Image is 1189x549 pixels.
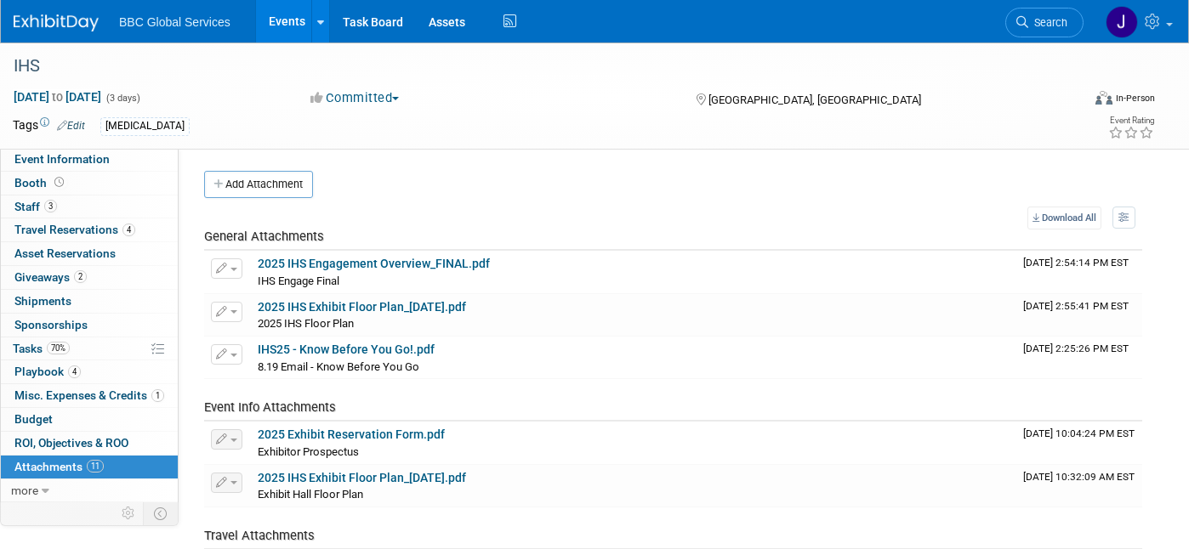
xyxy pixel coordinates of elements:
a: Shipments [1,290,178,313]
span: 11 [87,460,104,473]
a: Asset Reservations [1,242,178,265]
span: 8.19 Email - Know Before You Go [258,360,419,373]
span: to [49,90,65,104]
div: Event Format [986,88,1155,114]
a: Download All [1027,207,1101,229]
span: BBC Global Services [119,15,230,29]
span: 70% [47,342,70,354]
a: Edit [57,120,85,132]
span: Upload Timestamp [1023,300,1129,312]
a: Event Information [1,148,178,171]
a: Booth [1,172,178,195]
span: 2 [74,270,87,283]
span: IHS Engage Final [258,274,339,287]
span: 4 [68,365,81,378]
span: Event Info Attachments [204,399,336,415]
a: ROI, Objectives & ROO [1,432,178,455]
span: Search [1028,16,1067,29]
span: Travel Attachments [204,528,315,543]
button: Add Attachment [204,171,313,198]
a: Travel Reservations4 [1,218,178,241]
a: IHS25 - Know Before You Go!.pdf [258,342,435,356]
span: Misc. Expenses & Credits [14,388,164,402]
a: 2025 IHS Engagement Overview_FINAL.pdf [258,257,490,270]
td: Personalize Event Tab Strip [114,502,144,524]
span: [GEOGRAPHIC_DATA], [GEOGRAPHIC_DATA] [708,93,921,106]
td: Toggle Event Tabs [144,502,179,524]
img: ExhibitDay [14,14,99,31]
span: 4 [122,224,135,236]
a: 2025 IHS Exhibit Floor Plan_[DATE].pdf [258,300,466,314]
span: ROI, Objectives & ROO [14,436,128,450]
td: Upload Timestamp [1016,251,1142,293]
span: Upload Timestamp [1023,427,1135,439]
span: Playbook [14,365,81,378]
span: (3 days) [105,93,140,104]
span: Upload Timestamp [1023,257,1129,269]
div: IHS [8,51,1058,82]
a: Tasks70% [1,337,178,360]
a: Staff3 [1,195,178,218]
a: more [1,479,178,502]
span: Budget [14,412,53,426]
span: Tasks [13,342,70,355]
td: Upload Timestamp [1016,465,1142,507]
span: Upload Timestamp [1023,342,1129,354]
span: Booth not reserved yet [51,176,67,189]
a: Giveaways2 [1,266,178,289]
span: Attachments [14,460,104,473]
span: Staff [14,200,57,213]
span: Event Information [14,152,110,166]
td: Tags [13,116,85,136]
a: Playbook4 [1,360,178,383]
td: Upload Timestamp [1016,337,1142,379]
img: Format-Inperson.png [1095,91,1112,105]
button: Committed [304,89,406,107]
span: 3 [44,200,57,212]
img: Jennifer Benedict [1106,6,1138,38]
span: Travel Reservations [14,223,135,236]
span: Shipments [14,294,71,308]
span: Exhibit Hall Floor Plan [258,488,363,501]
div: Event Rating [1108,116,1154,125]
a: Budget [1,408,178,431]
span: Giveaways [14,270,87,284]
a: Attachments11 [1,456,178,478]
span: Booth [14,176,67,190]
a: Search [1005,8,1084,37]
a: Sponsorships [1,314,178,337]
div: In-Person [1115,92,1155,105]
span: [DATE] [DATE] [13,89,102,105]
span: General Attachments [204,229,324,244]
span: Exhibitor Prospectus [258,445,359,458]
a: 2025 IHS Exhibit Floor Plan_[DATE].pdf [258,471,466,484]
span: Asset Reservations [14,246,116,260]
td: Upload Timestamp [1016,422,1142,464]
td: Upload Timestamp [1016,294,1142,337]
div: [MEDICAL_DATA] [100,117,190,135]
span: 2025 IHS Floor Plan [258,317,354,330]
span: more [11,484,38,497]
span: Sponsorships [14,318,88,331]
a: 2025 Exhibit Reservation Form.pdf [258,427,445,441]
a: Misc. Expenses & Credits1 [1,384,178,407]
span: Upload Timestamp [1023,471,1135,483]
span: 1 [151,389,164,402]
